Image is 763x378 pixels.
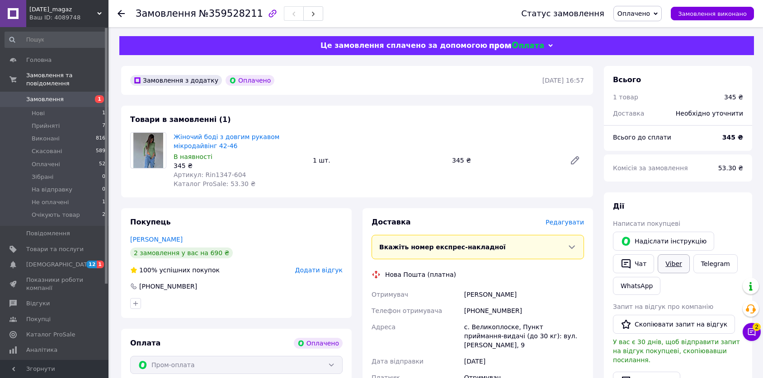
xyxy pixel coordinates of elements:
div: [PHONE_NUMBER] [138,282,198,291]
a: WhatsApp [613,277,660,295]
span: Комісія за замовлення [613,164,688,172]
span: 1 [95,95,104,103]
span: Покупець [130,218,171,226]
span: Отримувач [372,291,408,298]
div: Оплачено [294,338,343,349]
span: Доставка [372,218,411,226]
div: 345 ₴ [174,161,306,170]
span: Редагувати [546,219,584,226]
div: Замовлення з додатку [130,75,222,86]
span: Відгуки [26,299,50,308]
span: Semik_magaz [29,5,97,14]
span: 816 [96,135,105,143]
input: Пошук [5,32,106,48]
span: Прийняті [32,122,60,130]
span: Адреса [372,323,396,331]
span: Скасовані [32,147,62,155]
div: Нова Пошта (платна) [383,270,458,279]
button: Замовлення виконано [671,7,754,20]
div: [DATE] [462,353,586,369]
span: Доставка [613,110,644,117]
span: Зібрані [32,173,53,181]
span: Замовлення виконано [678,10,747,17]
div: Повернутися назад [118,9,125,18]
span: 589 [96,147,105,155]
a: [PERSON_NAME] [130,236,183,243]
div: успішних покупок [130,266,220,275]
span: Оплата [130,339,160,347]
span: Додати відгук [295,266,343,274]
span: Це замовлення сплачено за допомогою [320,41,487,50]
button: Скопіювати запит на відгук [613,315,735,334]
img: evopay logo [490,42,544,50]
div: Необхідно уточнити [670,103,749,123]
span: 100% [139,266,157,274]
span: Замовлення [26,95,64,103]
div: Статус замовлення [521,9,604,18]
span: Оплачено [617,10,650,17]
span: Всього [613,75,641,84]
span: Вкажіть номер експрес-накладної [379,243,506,251]
div: [PHONE_NUMBER] [462,303,586,319]
span: 7 [102,122,105,130]
span: [DEMOGRAPHIC_DATA] [26,261,93,269]
span: 1 товар [613,93,638,101]
span: 12 [86,261,97,268]
span: Головна [26,56,52,64]
div: 345 ₴ [724,93,743,102]
button: Надіслати інструкцію [613,232,714,251]
div: 345 ₴ [448,154,562,167]
a: Telegram [693,254,738,273]
span: 1 [97,261,104,268]
div: 2 замовлення у вас на 690 ₴ [130,247,233,258]
span: Запит на відгук про компанію [613,303,713,310]
span: Товари в замовленні (1) [130,115,231,124]
span: Товари та послуги [26,245,84,253]
div: с. Великоплоске, Пункт приймання-видачі (до 30 кг): вул. [PERSON_NAME], 9 [462,319,586,353]
button: Чат з покупцем2 [743,323,761,341]
span: Очікують товар [32,211,80,219]
span: Каталог ProSale [26,331,75,339]
span: Нові [32,109,45,117]
span: Замовлення [136,8,196,19]
div: Оплачено [226,75,274,86]
a: Редагувати [566,151,584,169]
img: Жіночий боді з довгим рукавом мікродайвінг 42-46 [133,133,164,168]
span: Виконані [32,135,60,143]
span: 0 [102,173,105,181]
span: 1 [102,109,105,117]
span: Оплачені [32,160,60,168]
span: Повідомлення [26,229,70,238]
span: Покупці [26,315,51,323]
span: Каталог ProSale: 53.30 ₴ [174,180,255,187]
span: 2 [753,323,761,331]
span: №359528211 [199,8,263,19]
button: Чат [613,254,654,273]
span: Дата відправки [372,358,424,365]
span: 0 [102,186,105,194]
span: Написати покупцеві [613,220,680,227]
span: 2 [102,211,105,219]
div: [PERSON_NAME] [462,286,586,303]
a: Жіночий боді з довгим рукавом мікродайвінг 42-46 [174,133,279,149]
span: Аналітика [26,346,57,354]
b: 345 ₴ [722,134,743,141]
span: Всього до сплати [613,134,671,141]
span: Не оплачені [32,198,69,206]
span: Замовлення та повідомлення [26,71,108,88]
a: Viber [658,254,689,273]
span: Телефон отримувача [372,307,442,314]
span: Артикул: Rin1347-604 [174,171,246,178]
span: В наявності [174,153,212,160]
div: 1 шт. [309,154,448,167]
span: 53.30 ₴ [718,164,743,172]
span: Дії [613,202,624,210]
span: У вас є 30 днів, щоб відправити запит на відгук покупцеві, скопіювавши посилання. [613,338,740,364]
div: Ваш ID: 4089748 [29,14,108,22]
span: 1 [102,198,105,206]
span: На відправку [32,186,72,194]
time: [DATE] 16:57 [542,77,584,84]
span: 52 [99,160,105,168]
span: Показники роботи компанії [26,276,84,292]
